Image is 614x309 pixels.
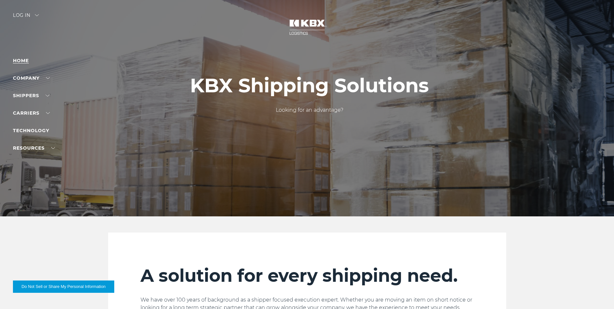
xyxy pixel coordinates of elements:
h1: KBX Shipping Solutions [190,74,429,97]
img: kbx logo [283,13,331,41]
a: Company [13,75,50,81]
button: Do Not Sell or Share My Personal Information [13,280,114,293]
p: Looking for an advantage? [190,106,429,114]
div: Log in [13,13,39,22]
a: Carriers [13,110,50,116]
iframe: Chat Widget [582,278,614,309]
h2: A solution for every shipping need. [140,265,474,286]
a: RESOURCES [13,145,55,151]
img: arrow [35,14,39,16]
a: SHIPPERS [13,93,50,98]
a: Home [13,58,29,63]
a: Technology [13,128,49,133]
